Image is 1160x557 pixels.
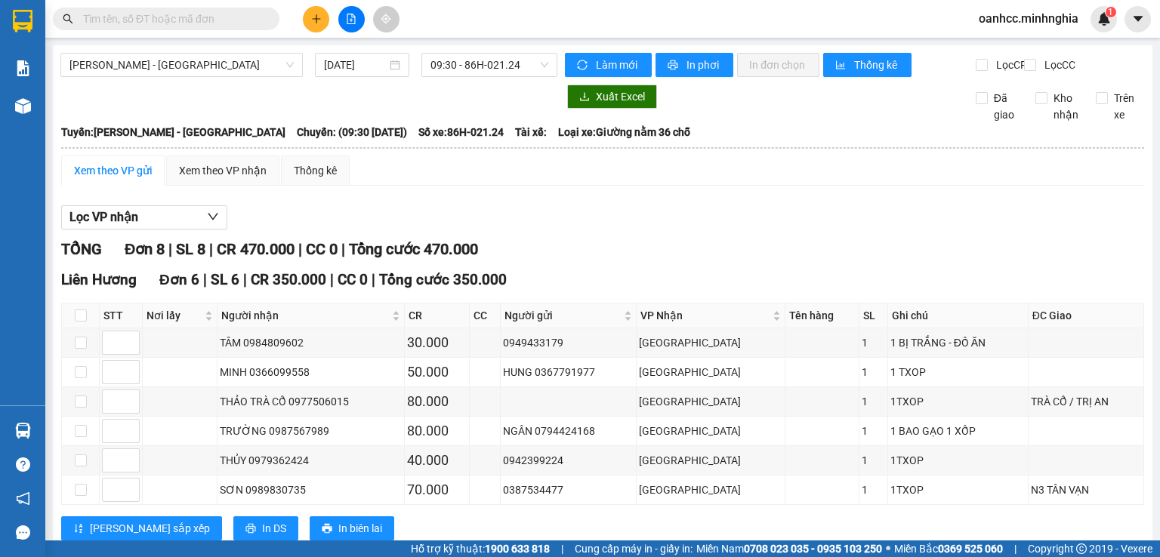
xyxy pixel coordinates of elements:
[990,57,1029,73] span: Lọc CR
[668,60,680,72] span: printer
[298,240,302,258] span: |
[890,334,1026,351] div: 1 BỊ TRẮNG - ĐỒ ĂN
[890,423,1026,439] div: 1 BAO GẠO 1 XỐP
[639,364,783,380] div: [GEOGRAPHIC_DATA]
[220,393,402,410] div: THẢO TRÀ CỔ 0977506015
[823,53,912,77] button: bar-chartThống kê
[418,124,504,140] span: Số xe: 86H-021.24
[470,303,500,328] th: CC
[567,85,657,109] button: downloadXuất Excel
[13,10,32,32] img: logo-vxr
[862,364,885,380] div: 1
[209,240,213,258] span: |
[988,90,1025,123] span: Đã giao
[596,88,645,105] span: Xuất Excel
[220,364,402,380] div: MINH 0366099558
[221,307,389,324] span: Người nhận
[16,525,30,540] span: message
[341,240,345,258] span: |
[243,271,247,288] span: |
[503,452,634,469] div: 0942399224
[69,208,138,226] span: Lọc VP nhận
[303,6,329,32] button: plus
[372,271,375,288] span: |
[125,240,165,258] span: Đơn 8
[637,328,786,358] td: Sài Gòn
[207,211,219,223] span: down
[220,423,402,439] div: TRƯỜNG 0987567989
[16,457,30,472] span: question-circle
[306,240,338,258] span: CC 0
[15,98,31,114] img: warehouse-icon
[407,332,467,353] div: 30.000
[637,475,786,505] td: Sài Gòn
[639,334,783,351] div: [GEOGRAPHIC_DATA]
[967,9,1091,28] span: oanhcc.minhnghia
[15,60,31,76] img: solution-icon
[69,54,294,76] span: Phan Rí - Sài Gòn
[639,423,783,439] div: [GEOGRAPHIC_DATA]
[1125,6,1151,32] button: caret-down
[859,303,888,328] th: SL
[1106,7,1116,17] sup: 1
[639,452,783,469] div: [GEOGRAPHIC_DATA]
[220,334,402,351] div: TÂM 0984809602
[61,516,222,540] button: sort-ascending[PERSON_NAME] sắp xếp
[504,307,621,324] span: Người gửi
[515,124,547,140] span: Tài xế:
[176,240,205,258] span: SL 8
[737,53,819,77] button: In đơn chọn
[233,516,298,540] button: printerIn DS
[862,334,885,351] div: 1
[311,14,322,24] span: plus
[220,452,402,469] div: THỦY 0979362424
[890,393,1026,410] div: 1TXOP
[579,91,590,103] span: download
[349,240,478,258] span: Tổng cước 470.000
[338,6,365,32] button: file-add
[430,54,549,76] span: 09:30 - 86H-021.24
[373,6,400,32] button: aim
[565,53,652,77] button: syncLàm mới
[485,543,550,555] strong: 1900 633 818
[640,307,770,324] span: VP Nhận
[251,271,326,288] span: CR 350.000
[407,391,467,412] div: 80.000
[656,53,733,77] button: printerIn phơi
[381,14,391,24] span: aim
[262,520,286,537] span: In DS
[324,57,386,73] input: 14/08/2025
[503,334,634,351] div: 0949433179
[73,523,84,535] span: sort-ascending
[61,205,227,229] button: Lọc VP nhận
[83,11,261,27] input: Tìm tên, số ĐT hoặc mã đơn
[639,482,783,498] div: [GEOGRAPHIC_DATA]
[577,60,590,72] span: sync
[503,482,634,498] div: 0387534477
[407,450,467,471] div: 40.000
[407,479,467,500] div: 70.000
[61,240,102,258] span: TỔNG
[785,303,859,328] th: Tên hàng
[835,60,848,72] span: bar-chart
[639,393,783,410] div: [GEOGRAPHIC_DATA]
[575,540,693,557] span: Cung cấp máy in - giấy in:
[90,520,210,537] span: [PERSON_NAME] sắp xếp
[890,452,1026,469] div: 1TXOP
[338,520,382,537] span: In biên lai
[637,446,786,475] td: Sài Gòn
[297,124,407,140] span: Chuyến: (09:30 [DATE])
[862,393,885,410] div: 1
[61,271,137,288] span: Liên Hương
[894,540,1003,557] span: Miền Bắc
[1108,90,1145,123] span: Trên xe
[407,362,467,383] div: 50.000
[1131,12,1145,26] span: caret-down
[1029,475,1144,505] td: N3 TÂN VẠN
[862,482,885,498] div: 1
[1076,543,1087,554] span: copyright
[1097,12,1111,26] img: icon-new-feature
[203,271,207,288] span: |
[854,57,899,73] span: Thống kê
[862,423,885,439] div: 1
